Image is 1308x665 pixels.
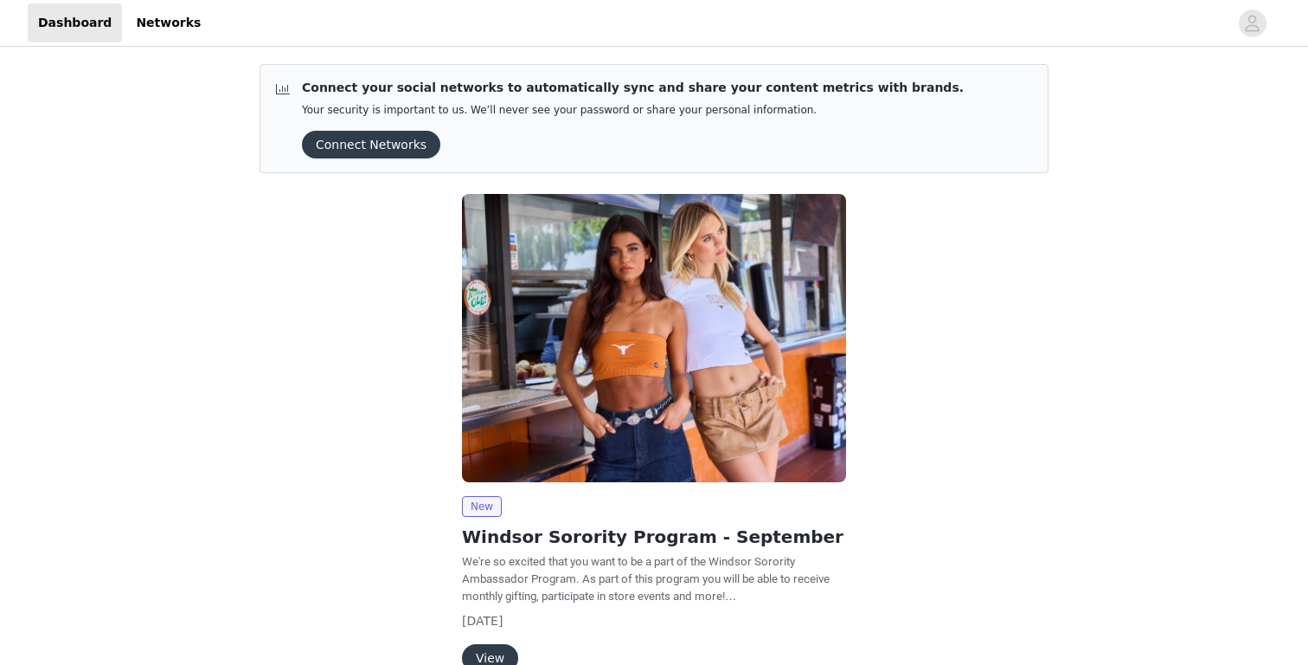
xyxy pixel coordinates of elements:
a: Dashboard [28,3,122,42]
img: Windsor [462,194,846,482]
a: Networks [125,3,211,42]
p: Your security is important to us. We’ll never see your password or share your personal information. [302,104,964,117]
div: avatar [1244,10,1260,37]
p: Connect your social networks to automatically sync and share your content metrics with brands. [302,79,964,97]
span: New [462,496,502,517]
span: We're so excited that you want to be a part of the Windsor Sorority Ambassador Program. As part o... [462,555,830,603]
span: [DATE] [462,614,503,628]
button: Connect Networks [302,131,440,158]
a: View [462,652,518,665]
h2: Windsor Sorority Program - September [462,524,846,550]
